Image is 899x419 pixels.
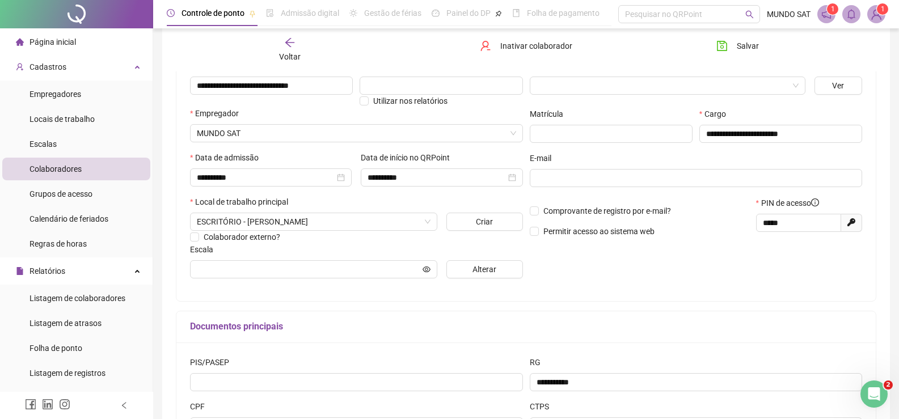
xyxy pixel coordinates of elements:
[500,40,572,52] span: Inativar colaborador
[29,344,82,353] span: Folha de ponto
[25,399,36,410] span: facebook
[761,197,819,209] span: PIN de acesso
[29,139,57,149] span: Escalas
[480,40,491,52] span: user-delete
[495,10,502,17] span: pushpin
[190,320,862,333] h5: Documentos principais
[827,3,838,15] sup: 1
[29,239,87,248] span: Regras de horas
[737,40,759,52] span: Salvar
[527,9,600,18] span: Folha de pagamento
[476,215,493,228] span: Criar
[29,37,76,46] span: Página inicial
[831,5,835,13] span: 1
[16,63,24,71] span: user-add
[167,9,175,17] span: clock-circle
[543,227,655,236] span: Permitir acesso ao sistema web
[182,9,244,18] span: Controle de ponto
[29,62,66,71] span: Cadastros
[860,380,888,408] iframe: Intercom live chat
[197,213,430,230] span: AV. JOSÉ SILVA DE AZEVEDO NETO, 200 - BL 5 - BARRA DA TIJUCA, RIO DE JANEIRO - RJ, 22775-056
[279,52,301,61] span: Voltar
[349,9,357,17] span: sun
[266,9,274,17] span: file-done
[190,196,296,208] label: Local de trabalho principal
[249,10,256,17] span: pushpin
[432,9,440,17] span: dashboard
[373,96,448,105] span: Utilizar nos relatórios
[530,108,571,120] label: Matrícula
[190,107,246,120] label: Empregador
[472,263,496,276] span: Alterar
[543,206,671,215] span: Comprovante de registro por e-mail?
[29,115,95,124] span: Locais de trabalho
[821,9,832,19] span: notification
[364,9,421,18] span: Gestão de férias
[190,151,266,164] label: Data de admissão
[881,5,885,13] span: 1
[204,232,280,242] span: Colaborador externo?
[884,380,893,390] span: 2
[423,265,430,273] span: eye
[446,213,523,231] button: Criar
[846,9,856,19] span: bell
[29,266,65,276] span: Relatórios
[446,9,491,18] span: Painel do DP
[29,294,125,303] span: Listagem de colaboradores
[512,9,520,17] span: book
[197,125,516,142] span: MUNDO SAT
[16,38,24,46] span: home
[530,152,559,164] label: E-mail
[767,8,811,20] span: MUNDO SAT
[190,356,237,369] label: PIS/PASEP
[361,151,457,164] label: Data de início no QRPoint
[446,260,523,278] button: Alterar
[471,37,581,55] button: Inativar colaborador
[699,108,733,120] label: Cargo
[530,400,556,413] label: CTPS
[281,9,339,18] span: Admissão digital
[29,319,102,328] span: Listagem de atrasos
[832,79,844,92] span: Ver
[745,10,754,19] span: search
[16,267,24,275] span: file
[877,3,888,15] sup: Atualize o seu contato no menu Meus Dados
[120,401,128,409] span: left
[29,214,108,223] span: Calendário de feriados
[42,399,53,410] span: linkedin
[190,400,212,413] label: CPF
[284,37,296,48] span: arrow-left
[29,369,105,378] span: Listagem de registros
[814,77,862,95] button: Ver
[29,164,82,173] span: Colaboradores
[716,40,728,52] span: save
[530,356,548,369] label: RG
[868,6,885,23] img: 5746
[59,399,70,410] span: instagram
[811,198,819,206] span: info-circle
[29,189,92,198] span: Grupos de acesso
[708,37,767,55] button: Salvar
[29,90,81,99] span: Empregadores
[190,243,221,256] label: Escala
